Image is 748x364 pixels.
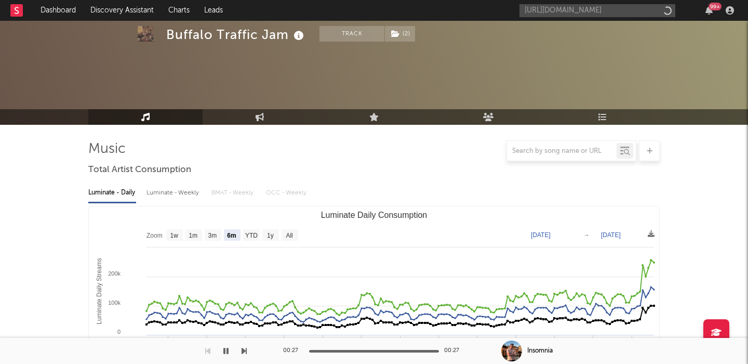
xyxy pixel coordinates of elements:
[88,184,136,202] div: Luminate - Daily
[208,232,217,239] text: 3m
[166,26,306,43] div: Buffalo Traffic Jam
[531,231,551,239] text: [DATE]
[189,232,198,239] text: 1m
[267,232,274,239] text: 1y
[527,346,553,356] div: Insomnia
[321,211,428,219] text: Luminate Daily Consumption
[96,258,103,324] text: Luminate Daily Streams
[108,300,121,306] text: 100k
[88,164,191,176] span: Total Artist Consumption
[108,270,121,277] text: 200k
[709,3,722,10] div: 99 +
[245,232,258,239] text: YTD
[319,26,384,42] button: Track
[519,4,675,17] input: Search for artists
[384,26,416,42] span: ( 2 )
[583,231,590,239] text: →
[705,6,713,15] button: 99+
[507,147,617,155] input: Search by song name or URL
[146,232,163,239] text: Zoom
[444,345,465,357] div: 00:27
[385,26,415,42] button: (2)
[283,345,304,357] div: 00:27
[227,232,236,239] text: 6m
[170,232,179,239] text: 1w
[146,184,201,202] div: Luminate - Weekly
[286,232,292,239] text: All
[601,231,621,239] text: [DATE]
[117,329,121,335] text: 0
